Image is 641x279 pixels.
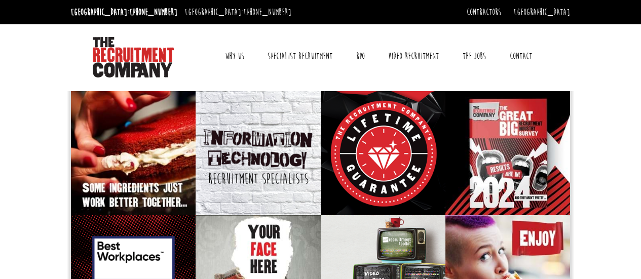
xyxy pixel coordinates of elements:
[130,7,177,18] a: [PHONE_NUMBER]
[260,44,340,69] a: Specialist Recruitment
[349,44,372,69] a: RPO
[93,37,174,77] img: The Recruitment Company
[467,7,501,18] a: Contractors
[455,44,494,69] a: The Jobs
[182,4,294,20] li: [GEOGRAPHIC_DATA]:
[502,44,540,69] a: Contact
[217,44,252,69] a: Why Us
[244,7,291,18] a: [PHONE_NUMBER]
[381,44,446,69] a: Video Recruitment
[68,4,180,20] li: [GEOGRAPHIC_DATA]:
[514,7,570,18] a: [GEOGRAPHIC_DATA]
